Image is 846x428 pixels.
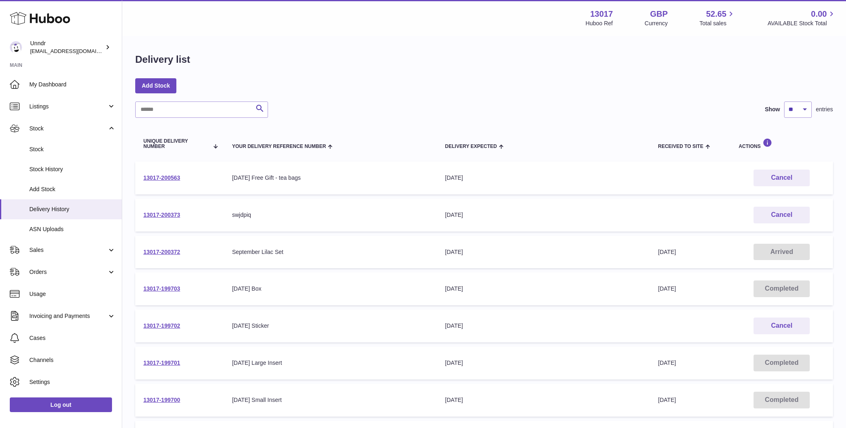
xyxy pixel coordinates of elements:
[658,397,676,403] span: [DATE]
[143,360,180,366] a: 13017-199701
[754,207,810,223] button: Cancel
[29,103,107,110] span: Listings
[754,318,810,334] button: Cancel
[232,174,429,182] div: [DATE] Free Gift - tea bags
[10,397,112,412] a: Log out
[29,312,107,320] span: Invoicing and Payments
[143,397,180,403] a: 13017-199700
[143,174,180,181] a: 13017-200563
[658,360,676,366] span: [DATE]
[650,9,668,20] strong: GBP
[232,144,326,149] span: Your Delivery Reference Number
[29,225,116,233] span: ASN Uploads
[29,290,116,298] span: Usage
[29,268,107,276] span: Orders
[699,9,736,27] a: 52.65 Total sales
[232,359,429,367] div: [DATE] Large Insert
[30,48,120,54] span: [EMAIL_ADDRESS][DOMAIN_NAME]
[143,139,209,149] span: Unique Delivery Number
[232,285,429,293] div: [DATE] Box
[29,125,107,132] span: Stock
[754,170,810,186] button: Cancel
[10,41,22,53] img: sofiapanwar@gmail.com
[143,322,180,329] a: 13017-199702
[767,20,836,27] span: AVAILABLE Stock Total
[445,211,642,219] div: [DATE]
[645,20,668,27] div: Currency
[29,356,116,364] span: Channels
[699,20,736,27] span: Total sales
[445,248,642,256] div: [DATE]
[811,9,827,20] span: 0.00
[445,144,497,149] span: Delivery Expected
[658,285,676,292] span: [DATE]
[29,246,107,254] span: Sales
[135,78,176,93] a: Add Stock
[29,185,116,193] span: Add Stock
[232,248,429,256] div: September Lilac Set
[445,322,642,330] div: [DATE]
[586,20,613,27] div: Huboo Ref
[767,9,836,27] a: 0.00 AVAILABLE Stock Total
[29,205,116,213] span: Delivery History
[658,249,676,255] span: [DATE]
[706,9,726,20] span: 52.65
[445,359,642,367] div: [DATE]
[30,40,103,55] div: Unndr
[232,396,429,404] div: [DATE] Small Insert
[590,9,613,20] strong: 13017
[232,211,429,219] div: swjdpiq
[232,322,429,330] div: [DATE] Sticker
[29,334,116,342] span: Cases
[29,165,116,173] span: Stock History
[143,285,180,292] a: 13017-199703
[658,144,703,149] span: Received to Site
[29,378,116,386] span: Settings
[143,249,180,255] a: 13017-200372
[29,81,116,88] span: My Dashboard
[816,106,833,113] span: entries
[765,106,780,113] label: Show
[445,174,642,182] div: [DATE]
[738,138,825,149] div: Actions
[445,285,642,293] div: [DATE]
[143,212,180,218] a: 13017-200373
[445,396,642,404] div: [DATE]
[29,146,116,153] span: Stock
[135,53,190,66] h1: Delivery list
